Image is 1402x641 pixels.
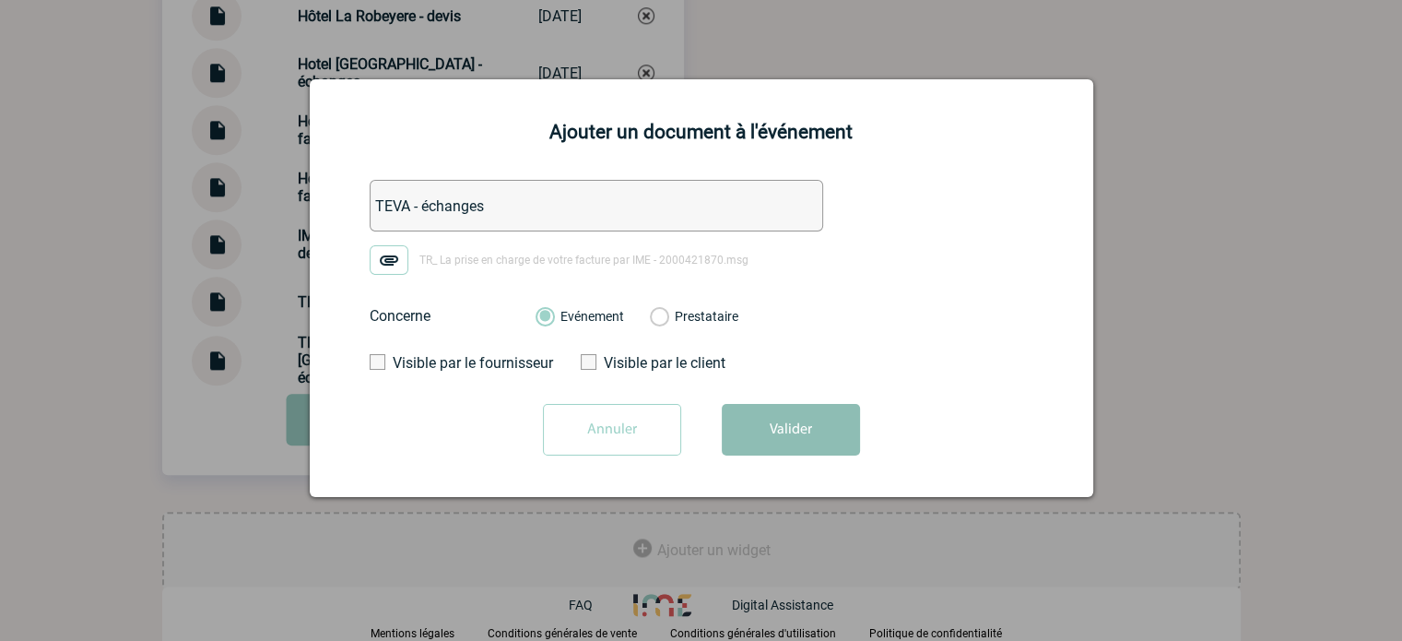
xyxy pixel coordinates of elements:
label: Concerne [370,307,517,325]
label: Visible par le client [581,354,751,372]
button: Valider [722,404,860,456]
label: Evénement [536,309,553,326]
label: Visible par le fournisseur [370,354,540,372]
input: Annuler [543,404,681,456]
label: Prestataire [650,309,667,326]
span: TR_ La prise en charge de votre facture par IME - 2000421870.msg [419,255,748,267]
input: Désignation [370,180,823,231]
h2: Ajouter un document à l'événement [333,121,1070,143]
